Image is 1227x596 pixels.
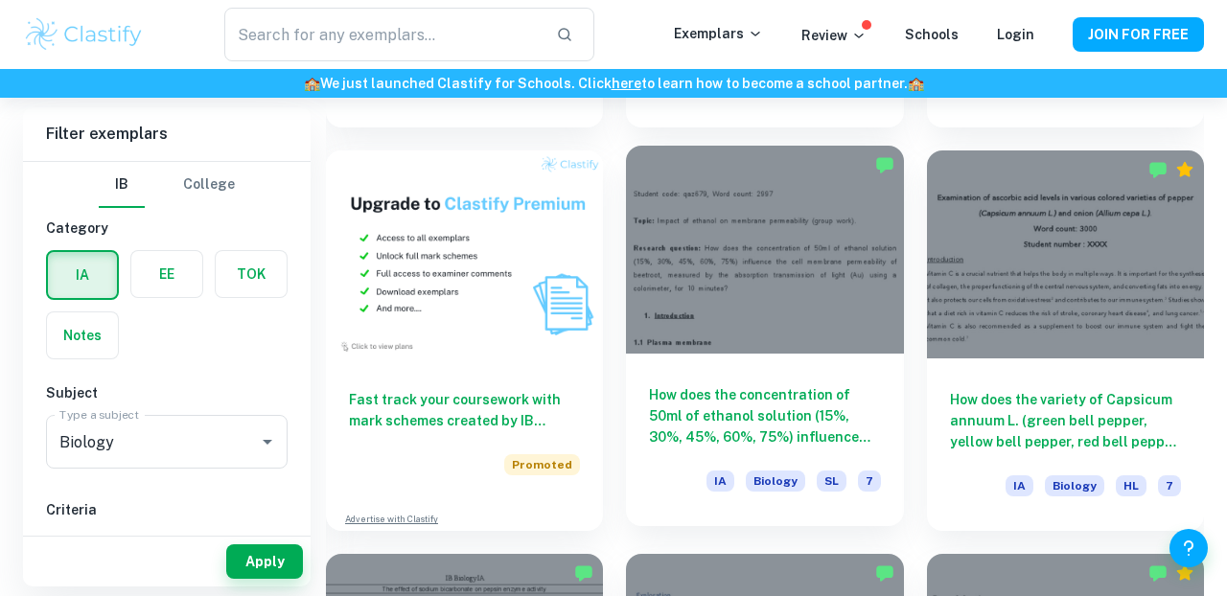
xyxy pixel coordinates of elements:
[46,499,288,520] h6: Criteria
[131,251,202,297] button: EE
[674,23,763,44] p: Exemplars
[801,25,867,46] p: Review
[59,406,139,423] label: Type a subject
[574,563,593,583] img: Marked
[46,382,288,403] h6: Subject
[226,544,303,579] button: Apply
[875,155,894,174] img: Marked
[950,389,1181,452] h6: How does the variety of Capsicum annuum L. (green bell pepper, yellow bell pepper, red bell peppe...
[48,252,117,298] button: IA
[1073,17,1204,52] button: JOIN FOR FREE
[183,162,235,208] button: College
[345,513,438,526] a: Advertise with Clastify
[304,76,320,91] span: 🏫
[997,27,1034,42] a: Login
[1148,160,1168,179] img: Marked
[504,454,580,475] span: Promoted
[1169,529,1208,567] button: Help and Feedback
[46,218,288,239] h6: Category
[1148,563,1168,583] img: Marked
[626,150,903,531] a: How does the concentration of 50ml of ethanol solution (15%, 30%, 45%, 60%, 75%) influence the ce...
[216,251,287,297] button: TOK
[1045,475,1104,496] span: Biology
[612,76,641,91] a: here
[875,563,894,583] img: Marked
[908,76,924,91] span: 🏫
[649,384,880,447] h6: How does the concentration of 50ml of ethanol solution (15%, 30%, 45%, 60%, 75%) influence the ce...
[99,162,145,208] button: IB
[858,470,881,492] span: 7
[23,107,311,161] h6: Filter exemplars
[99,162,235,208] div: Filter type choice
[927,150,1204,531] a: How does the variety of Capsicum annuum L. (green bell pepper, yellow bell pepper, red bell peppe...
[1158,475,1181,496] span: 7
[23,15,145,54] img: Clastify logo
[224,8,541,61] input: Search for any exemplars...
[4,73,1223,94] h6: We just launched Clastify for Schools. Click to learn how to become a school partner.
[817,470,846,492] span: SL
[905,27,959,42] a: Schools
[1006,475,1033,496] span: IA
[1116,475,1146,496] span: HL
[47,312,118,358] button: Notes
[706,470,734,492] span: IA
[1175,160,1194,179] div: Premium
[254,428,281,455] button: Open
[746,470,805,492] span: Biology
[326,150,603,358] img: Thumbnail
[349,389,580,431] h6: Fast track your coursework with mark schemes created by IB examiners. Upgrade now
[1175,563,1194,583] div: Premium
